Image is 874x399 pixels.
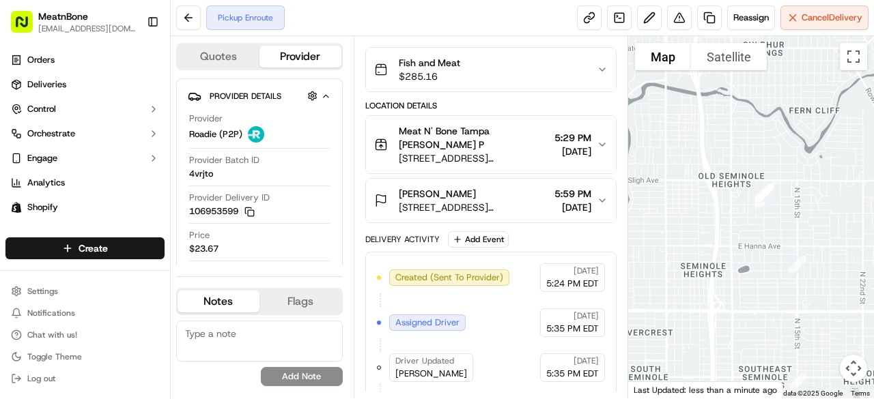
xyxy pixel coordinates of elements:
button: Engage [5,147,165,169]
div: 11 [783,250,812,279]
span: Log out [27,373,55,384]
span: 4vrjto [189,168,213,180]
div: Last Updated: less than a minute ago [628,381,783,398]
div: Delivery Activity [365,234,440,245]
span: [DATE] [574,355,599,366]
span: Settings [27,286,58,297]
span: Provider Delivery ID [189,192,270,204]
span: [DATE] [574,310,599,321]
div: We're available if you need us! [61,144,188,155]
span: Driver Updated [395,355,454,366]
span: • [148,248,153,259]
span: Provider [189,113,223,125]
div: 19 [750,179,779,207]
span: [PERSON_NAME] [399,187,476,201]
button: Toggle Theme [5,347,165,366]
a: Shopify [5,196,165,218]
span: Fish and Meat [399,56,460,70]
img: 1736555255976-a54dd68f-1ca7-489b-9aae-adbdc363a1c4 [14,130,38,155]
span: Created (Sent To Provider) [395,271,503,284]
button: Show street map [635,43,691,70]
span: Assigned Driver [395,316,460,329]
button: Meat N' Bone Tampa [PERSON_NAME] P[STREET_ADDRESS][PERSON_NAME]5:29 PM[DATE] [366,116,616,173]
button: Reassign [727,5,775,30]
span: Provider Batch ID [189,154,259,166]
span: Chat with us! [27,329,77,340]
span: Shopify [27,201,58,213]
button: Orchestrate [5,123,165,145]
button: [PERSON_NAME][STREET_ADDRESS][PERSON_NAME]5:59 PM[DATE] [366,179,616,222]
span: 5:35 PM EDT [546,368,599,380]
span: Wisdom [PERSON_NAME] [42,248,145,259]
button: Map camera controls [840,355,867,382]
img: Google [632,381,677,398]
button: [EMAIL_ADDRESS][DOMAIN_NAME] [38,23,136,34]
img: 1736555255976-a54dd68f-1ca7-489b-9aae-adbdc363a1c4 [27,212,38,223]
div: Location Details [365,100,617,111]
button: Flags [259,291,341,312]
div: 10 [783,368,812,396]
span: [DATE] [554,145,591,158]
button: Toggle fullscreen view [840,43,867,70]
div: Past conversations [14,177,91,188]
span: [DATE] [156,248,184,259]
span: Orchestrate [27,128,75,140]
span: Pylon [136,298,165,308]
span: [DATE] [156,211,184,222]
button: CancelDelivery [780,5,869,30]
button: Provider Details [188,85,331,107]
span: [DATE] [574,265,599,276]
span: Analytics [27,177,65,189]
span: Orders [27,54,55,66]
span: $285.16 [399,70,460,83]
img: 1736555255976-a54dd68f-1ca7-489b-9aae-adbdc363a1c4 [27,249,38,260]
button: Control [5,98,165,120]
span: 5:35 PM EDT [546,323,599,335]
span: Create [79,241,108,255]
span: Map data ©2025 Google [768,389,843,397]
a: Open this area in Google Maps (opens a new window) [632,381,677,398]
div: 22 [751,178,780,207]
button: Fish and Meat$285.16 [366,48,616,91]
span: Meat N' Bone Tampa [PERSON_NAME] P [399,124,549,151]
span: Cancel Delivery [802,12,862,24]
div: 12 [750,185,778,213]
div: Start new chat [61,130,224,144]
button: MeatnBone[EMAIL_ADDRESS][DOMAIN_NAME] [5,5,141,38]
img: roadie-logo-v2.jpg [248,126,264,143]
button: Quotes [178,46,259,68]
button: Show satellite imagery [691,43,767,70]
button: Notes [178,291,259,312]
input: Got a question? Start typing here... [36,88,246,102]
span: • [148,211,153,222]
span: Price [189,229,210,241]
button: Provider [259,46,341,68]
span: 5:59 PM [554,187,591,201]
button: 106953599 [189,205,255,218]
button: Chat with us! [5,325,165,344]
span: Wisdom [PERSON_NAME] [42,211,145,222]
span: 5:29 PM [554,131,591,145]
button: Log out [5,369,165,388]
span: Provider Details [210,91,281,102]
span: Reassign [733,12,769,24]
span: Roadie (P2P) [189,128,242,141]
a: Orders [5,49,165,71]
span: Toggle Theme [27,351,82,362]
p: Welcome 👋 [14,55,249,76]
span: 5:24 PM EDT [546,278,599,290]
button: MeatnBone [38,10,88,23]
button: Create [5,237,165,259]
button: Add Event [448,231,509,248]
a: Deliveries [5,74,165,95]
button: Start new chat [232,134,249,151]
button: Notifications [5,304,165,323]
img: 8571987876998_91fb9ceb93ad5c398215_72.jpg [29,130,53,155]
a: Terms (opens in new tab) [851,389,870,397]
img: Shopify logo [11,202,22,213]
img: Nash [14,14,41,41]
span: [STREET_ADDRESS][PERSON_NAME] [399,151,549,165]
a: Analytics [5,172,165,194]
